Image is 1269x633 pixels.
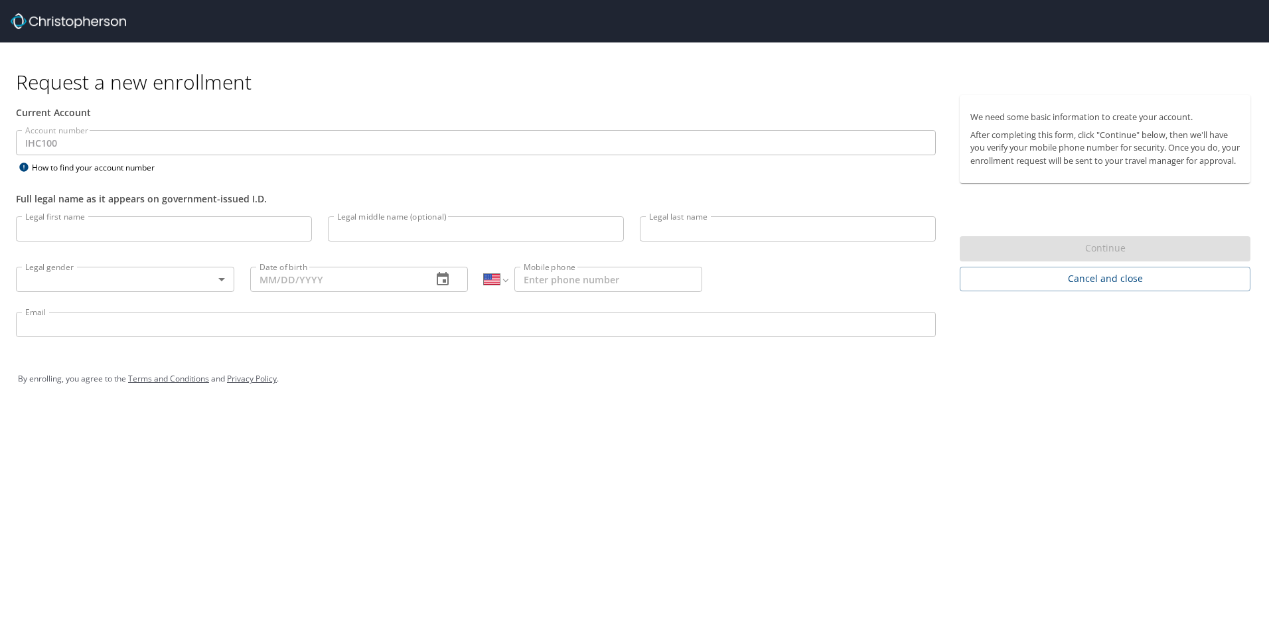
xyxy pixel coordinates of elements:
div: How to find your account number [16,159,182,176]
input: Enter phone number [514,267,702,292]
div: Full legal name as it appears on government-issued I.D. [16,192,936,206]
img: cbt logo [11,13,126,29]
a: Privacy Policy [227,373,277,384]
p: After completing this form, click "Continue" below, then we'll have you verify your mobile phone ... [970,129,1240,167]
h1: Request a new enrollment [16,69,1261,95]
a: Terms and Conditions [128,373,209,384]
span: Cancel and close [970,271,1240,287]
button: Cancel and close [960,267,1250,291]
div: Current Account [16,105,936,119]
div: ​ [16,267,234,292]
p: We need some basic information to create your account. [970,111,1240,123]
div: By enrolling, you agree to the and . [18,362,1251,395]
input: MM/DD/YYYY [250,267,422,292]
